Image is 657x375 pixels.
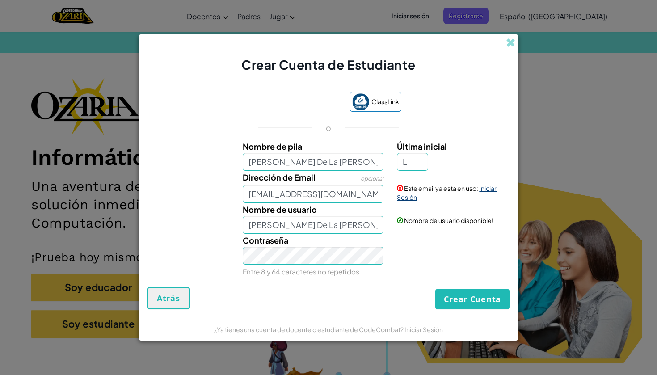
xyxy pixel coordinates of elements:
p: o [326,122,331,133]
span: Dirección de Email [243,172,316,182]
span: Última inicial [397,141,447,152]
span: opcional [361,175,383,182]
span: ¿Ya tienes una cuenta de docente o estudiante de CodeCombat? [214,325,404,333]
button: Crear Cuenta [435,289,510,309]
span: Nombre de usuario [243,204,317,215]
a: Iniciar Sesión [404,325,443,333]
span: Crear Cuenta de Estudiante [241,57,416,72]
div: Acceder con Google. Se abre en una pestaña nueva [256,93,341,113]
span: ClassLink [371,95,399,108]
img: classlink-logo-small.png [352,93,369,110]
span: Nombre de usuario disponible! [404,216,493,224]
iframe: Botón de Acceder con Google [252,93,345,113]
span: Contraseña [243,235,288,245]
small: Entre 8 y 64 caracteres no repetidos [243,267,359,276]
span: Nombre de pila [243,141,302,152]
span: Atrás [157,293,180,303]
button: Atrás [147,287,190,309]
span: Este email ya esta en uso: [404,184,478,192]
a: Iniciar Sesión [397,184,497,201]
